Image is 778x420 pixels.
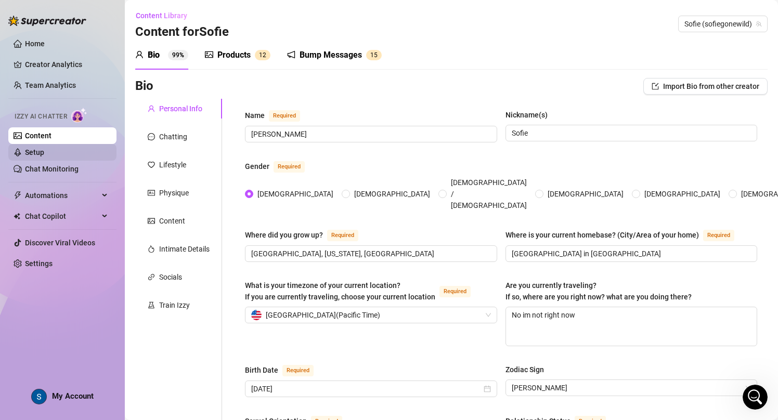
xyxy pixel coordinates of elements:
input: Name [251,128,489,140]
span: link [148,273,155,281]
input: Birth Date [251,383,482,395]
div: Gender [245,161,269,172]
span: [GEOGRAPHIC_DATA] ( Pacific Time ) [266,307,380,323]
span: Import Bio from other creator [663,82,759,90]
label: Where is your current homebase? (City/Area of your home) [505,229,746,241]
span: Chat Copilot [25,208,99,225]
span: experiment [148,301,155,309]
a: Discover Viral Videos [25,239,95,247]
p: Instructions to set up the AI [10,177,185,188]
label: Gender [245,160,316,173]
a: Creator Analytics [25,56,108,73]
div: Bump Messages [300,49,362,61]
textarea: No im not right now [506,307,757,346]
h3: Content for Sofie [135,24,229,41]
span: user [148,105,155,112]
span: What is your timezone of your current location? If you are currently traveling, choose your curre... [245,281,435,301]
span: 5 [374,51,378,59]
span: Required [439,286,471,297]
a: Content [25,132,51,140]
sup: 99% [168,50,188,60]
span: Required [282,365,314,376]
p: 3 articles [10,94,44,104]
div: Close [183,5,201,23]
div: Zodiac Sign [505,364,544,375]
span: News [172,350,192,358]
button: go back [7,4,27,24]
div: Train Izzy [159,299,190,311]
span: notification [287,50,295,59]
span: team [756,21,762,27]
a: Team Analytics [25,81,76,89]
span: Help [121,350,139,358]
p: Learn about our AI Chatter - Izzy [10,76,198,87]
label: Zodiac Sign [505,364,551,375]
p: Message Online Fans automation [10,120,185,130]
h1: Help [91,5,119,23]
a: Chat Monitoring [25,165,79,173]
div: Products [217,49,251,61]
img: logo-BBDzfeDw.svg [8,16,86,26]
span: [DEMOGRAPHIC_DATA] [253,188,338,200]
span: Are you currently traveling? If so, where are you right now? what are you doing there? [505,281,692,301]
input: Where did you grow up? [251,248,489,259]
div: Socials [159,271,182,283]
span: Content Library [136,11,187,20]
span: [DEMOGRAPHIC_DATA] [640,188,724,200]
img: Chat Copilot [14,213,20,220]
input: Nickname(s) [512,127,749,139]
label: Nickname(s) [505,109,555,121]
button: Import Bio from other creator [643,78,768,95]
span: 2 [263,51,266,59]
span: idcard [148,189,155,196]
span: [DEMOGRAPHIC_DATA] / [DEMOGRAPHIC_DATA] [447,177,531,211]
label: Name [245,109,312,122]
a: Settings [25,259,53,268]
span: [DEMOGRAPHIC_DATA] [543,188,628,200]
div: Where did you grow up? [245,229,323,241]
span: [DEMOGRAPHIC_DATA] [350,188,434,200]
iframe: Intercom live chat [743,385,768,410]
span: Required [274,161,305,173]
label: Birth Date [245,364,325,376]
a: Home [25,40,45,48]
span: Required [703,230,734,241]
span: Leo [512,380,751,396]
img: us [251,310,262,320]
input: Search for help [7,28,201,48]
p: Bump Online Fans Automation Settings and Reports [10,143,185,165]
button: Help [104,324,156,366]
div: Where is your current homebase? (City/Area of your home) [505,229,699,241]
span: message [148,133,155,140]
div: Personal Info [159,103,202,114]
h3: Bio [135,78,153,95]
span: Messages [60,350,96,358]
span: Required [327,230,358,241]
sup: 12 [255,50,270,60]
span: Izzy AI Chatter [15,112,67,122]
h2: Izzy - AI Chatter [10,62,198,74]
div: Bio [148,49,160,61]
span: Automations [25,187,99,204]
label: Where did you grow up? [245,229,370,241]
sup: 15 [366,50,382,60]
div: Name [245,110,265,121]
div: Chatting [159,131,187,142]
span: picture [205,50,213,59]
button: Content Library [135,7,196,24]
button: Messages [52,324,104,366]
img: AEdFTp4T1D8hUrF7s4LBLKXr1fNZHJdT1ShcJAyFTCmp=s96-c [32,389,46,404]
span: Home [15,350,36,358]
img: AI Chatter [71,108,87,123]
div: Search for helpSearch for help [7,28,201,48]
span: heart [148,161,155,168]
span: import [652,83,659,90]
span: My Account [52,391,94,401]
input: Where is your current homebase? (City/Area of your home) [512,248,749,259]
span: fire [148,245,155,253]
span: user [135,50,144,59]
div: Physique [159,187,189,199]
span: Sofie (sofiegonewild) [684,16,761,32]
div: Birth Date [245,364,278,376]
div: Lifestyle [159,159,186,170]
